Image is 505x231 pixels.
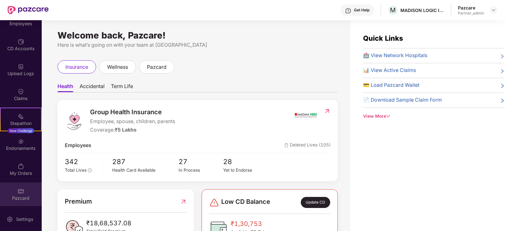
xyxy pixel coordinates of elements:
[363,81,419,89] span: 💳 Load Pazcard Wallet
[363,67,416,74] span: 📊 View Active Claims
[458,11,484,16] div: Partner_admin
[390,6,396,14] span: M
[363,96,442,104] span: 📄 Download Sample Claim Form
[112,167,179,174] div: Health Card Available
[491,8,496,13] img: svg+xml;base64,PHN2ZyBpZD0iRHJvcGRvd24tMzJ4MzIiIHhtbG5zPSJodHRwOi8vd3d3LnczLm9yZy8yMDAwL3N2ZyIgd2...
[65,168,87,173] span: Total Lives
[65,156,98,167] span: 342
[147,63,167,71] span: pazcard
[179,167,223,174] div: In Process
[231,219,274,229] span: ₹1,30,753
[111,83,133,92] span: Term Life
[86,218,131,228] span: ₹18,68,537.08
[284,142,331,150] span: Deleted Lives (105)
[363,34,403,42] span: Quick Links
[458,5,484,11] div: Pazcare
[500,83,505,89] span: right
[500,98,505,104] span: right
[18,63,24,70] img: svg+xml;base64,PHN2ZyBpZD0iVXBsb2FkX0xvZ3MiIGRhdGEtbmFtZT0iVXBsb2FkIExvZ3MiIHhtbG5zPSJodHRwOi8vd3...
[209,198,219,208] img: svg+xml;base64,PHN2ZyBpZD0iRGFuZ2VyLTMyeDMyIiB4bWxucz0iaHR0cDovL3d3dy53My5vcmcvMjAwMC9zdmciIHdpZH...
[345,8,351,14] img: svg+xml;base64,PHN2ZyBpZD0iSGVscC0zMngzMiIgeG1sbnM9Imh0dHA6Ly93d3cudzMub3JnLzIwMDAvc3ZnIiB3aWR0aD...
[14,216,35,222] div: Settings
[107,63,128,71] span: wellness
[179,156,223,167] span: 27
[363,52,427,60] span: 🏥 View Network Hospitals
[7,216,13,222] img: svg+xml;base64,PHN2ZyBpZD0iU2V0dGluZy0yMHgyMCIgeG1sbnM9Imh0dHA6Ly93d3cudzMub3JnLzIwMDAvc3ZnIiB3aW...
[65,63,88,71] span: insurance
[221,197,270,208] span: Low CD Balance
[90,126,175,134] div: Coverage:
[1,120,41,127] div: Stepathon
[115,127,137,133] span: ₹5 Lakhs
[284,143,289,147] img: deleteIcon
[18,38,24,45] img: svg+xml;base64,PHN2ZyBpZD0iQ0RfQWNjb3VudHMiIGRhdGEtbmFtZT0iQ0QgQWNjb3VudHMiIHhtbG5zPSJodHRwOi8vd3...
[80,83,105,92] span: Accidental
[500,53,505,60] span: right
[223,156,267,167] span: 28
[386,114,391,118] span: down
[18,138,24,145] img: svg+xml;base64,PHN2ZyBpZD0iRW5kb3JzZW1lbnRzIiB4bWxucz0iaHR0cDovL3d3dy53My5vcmcvMjAwMC9zdmciIHdpZH...
[294,107,318,123] img: insurerIcon
[58,33,338,38] div: Welcome back, Pazcare!
[65,111,84,130] img: logo
[400,7,445,13] div: MADISON LOGIC INDIA PRIVATE LIMITED
[65,197,92,206] span: Premium
[88,169,92,172] span: info-circle
[18,163,24,169] img: svg+xml;base64,PHN2ZyBpZD0iTXlfT3JkZXJzIiBkYXRhLW5hbWU9Ik15IE9yZGVycyIgeG1sbnM9Imh0dHA6Ly93d3cudz...
[58,83,73,92] span: Health
[65,142,91,150] span: Employees
[324,108,331,114] img: RedirectIcon
[90,107,175,117] span: Group Health Insurance
[18,113,24,120] img: svg+xml;base64,PHN2ZyB4bWxucz0iaHR0cDovL3d3dy53My5vcmcvMjAwMC9zdmciIHdpZHRoPSIyMSIgaGVpZ2h0PSIyMC...
[8,128,34,133] div: New Challenge
[354,8,369,13] div: Get Help
[58,41,338,49] div: Here is what’s going on with your team at [GEOGRAPHIC_DATA]
[18,188,24,194] img: svg+xml;base64,PHN2ZyBpZD0iUGF6Y2FyZCIgeG1sbnM9Imh0dHA6Ly93d3cudzMub3JnLzIwMDAvc3ZnIiB3aWR0aD0iMj...
[500,68,505,74] span: right
[301,197,330,208] div: Update CD
[363,113,505,120] div: View More
[223,167,267,174] div: Yet to Endorse
[180,197,187,206] img: RedirectIcon
[18,88,24,95] img: svg+xml;base64,PHN2ZyBpZD0iQ2xhaW0iIHhtbG5zPSJodHRwOi8vd3d3LnczLm9yZy8yMDAwL3N2ZyIgd2lkdGg9IjIwIi...
[90,118,175,126] span: Employee, spouse, children, parents
[112,156,179,167] span: 287
[8,6,49,14] img: New Pazcare Logo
